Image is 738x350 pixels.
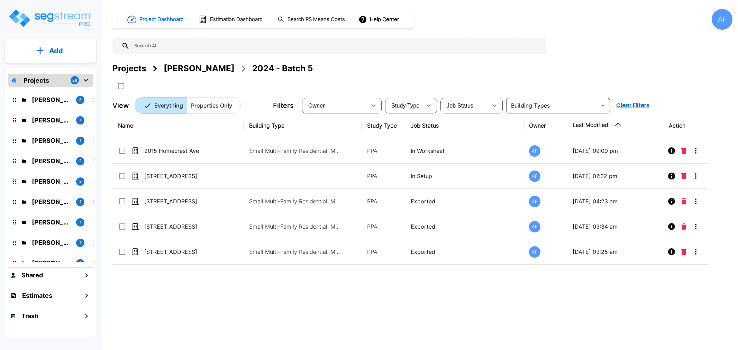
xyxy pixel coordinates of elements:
[308,103,325,109] span: Owner
[49,46,63,56] p: Add
[249,197,343,205] p: Small Multi-Family Residential, Multi-Family Residential Site
[112,100,129,111] p: View
[249,222,343,231] p: Small Multi-Family Residential, Multi-Family Residential Site
[712,9,732,30] div: AF
[8,8,93,28] img: Logo
[567,113,663,138] th: Last Modified
[32,95,71,104] p: Moshe Toiv
[252,62,313,75] div: 2024 - Batch 5
[367,197,400,205] p: PPA
[529,145,540,157] div: AF
[72,77,77,83] p: 28
[529,221,540,232] div: AF
[249,147,343,155] p: Small Multi-Family Residential, Multi-Family Residential Site
[386,96,422,115] div: Select
[665,220,678,233] button: Info
[598,101,608,110] button: Open
[32,136,71,145] p: Elchonon Weinberg
[80,199,81,205] p: 1
[689,245,703,259] button: More-Options
[678,194,689,208] button: Delete
[573,147,658,155] p: [DATE] 09:00 pm
[411,172,518,180] p: In Setup
[573,222,658,231] p: [DATE] 03:34 am
[529,196,540,207] div: AF
[187,97,241,114] button: Properties Only
[80,240,81,246] p: 1
[125,12,188,27] button: Project Dashboard
[275,13,349,26] button: Search RS Means Costs
[411,197,518,205] p: Exported
[191,101,232,110] p: Properties Only
[689,194,703,208] button: More-Options
[529,246,540,258] div: AF
[21,270,43,280] h1: Shared
[244,113,362,138] th: Building Type
[665,194,678,208] button: Info
[689,144,703,158] button: More-Options
[678,220,689,233] button: Delete
[665,245,678,259] button: Info
[573,248,658,256] p: [DATE] 03:25 am
[303,96,366,115] div: Select
[139,16,184,24] h1: Project Dashboard
[367,172,400,180] p: PPA
[32,156,71,166] p: Shea Reinhold
[80,260,81,266] p: 1
[80,219,81,225] p: 1
[112,113,244,138] th: Name
[79,97,82,103] p: 5
[135,97,187,114] button: Everything
[22,291,52,300] h1: Estimates
[523,113,567,138] th: Owner
[144,172,213,180] p: [STREET_ADDRESS]
[135,97,241,114] div: Platform
[357,13,402,26] button: Help Center
[362,113,405,138] th: Study Type
[367,222,400,231] p: PPA
[80,138,81,144] p: 1
[613,99,652,112] button: Clear Filters
[411,147,518,155] p: In Worksheet
[79,178,82,184] p: 2
[112,62,146,75] div: Projects
[665,169,678,183] button: Info
[32,218,71,227] p: Raizy Rosenblum
[144,222,213,231] p: [STREET_ADDRESS]
[689,220,703,233] button: More-Options
[32,177,71,186] p: Kevin Van Beek
[678,144,689,158] button: Delete
[32,116,71,125] p: Joseph Yaakovzadeh
[32,258,71,268] p: Moishy Spira
[665,144,678,158] button: Info
[21,311,38,321] h1: Trash
[411,222,518,231] p: Exported
[144,248,213,256] p: [STREET_ADDRESS]
[24,76,49,85] p: Projects
[411,248,518,256] p: Exported
[678,169,689,183] button: Delete
[529,171,540,182] div: AF
[196,12,266,27] button: Estimation Dashboard
[678,245,689,259] button: Delete
[508,101,596,110] input: Building Types
[573,172,658,180] p: [DATE] 07:32 pm
[5,41,96,61] button: Add
[154,101,183,110] p: Everything
[447,103,473,109] span: Job Status
[442,96,488,115] div: Select
[32,238,71,247] p: Christopher Ballesteros
[80,117,81,123] p: 1
[367,248,400,256] p: PPA
[391,103,419,109] span: Study Type
[130,38,543,54] input: Search All
[367,147,400,155] p: PPA
[144,147,213,155] p: 2015 Homecrest Ave
[114,79,128,93] button: SelectAll
[663,113,720,138] th: Action
[405,113,523,138] th: Job Status
[79,158,82,164] p: 2
[210,16,263,24] h1: Estimation Dashboard
[273,100,294,111] p: Filters
[144,197,213,205] p: [STREET_ADDRESS]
